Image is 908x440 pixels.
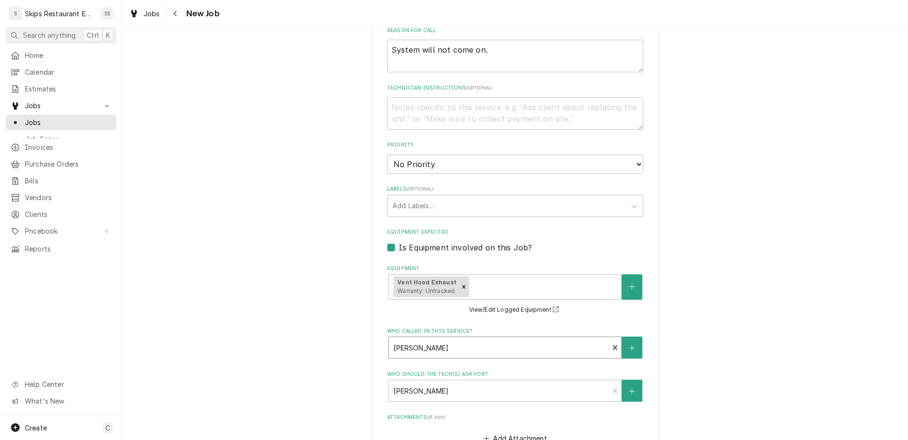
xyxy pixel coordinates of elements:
[387,371,643,378] label: Who should the tech(s) ask for?
[622,380,642,402] button: Create New Contact
[387,185,643,216] div: Labels
[6,190,116,205] a: Vendors
[25,134,112,144] span: Job Series
[387,265,643,316] div: Equipment
[6,156,116,172] a: Purchase Orders
[6,376,116,392] a: Go to Help Center
[25,226,97,236] span: Pricebook
[23,30,76,40] span: Search anything
[168,6,183,21] button: Navigate back
[144,9,160,19] span: Jobs
[6,241,116,257] a: Reports
[6,393,116,409] a: Go to What's New
[105,423,110,433] span: C
[125,6,164,22] a: Jobs
[25,9,95,19] div: Skips Restaurant Equipment
[106,30,110,40] span: K
[387,228,643,253] div: Equipment Expected
[622,337,642,359] button: Create New Contact
[6,98,116,113] a: Go to Jobs
[387,414,643,421] label: Attachments
[387,185,643,193] label: Labels
[25,50,112,60] span: Home
[6,131,116,147] a: Job Series
[25,176,112,186] span: Bills
[387,27,643,72] div: Reason For Call
[101,7,114,20] div: Shan Skipper's Avatar
[397,287,455,294] span: Warranty: Untracked
[468,304,563,316] button: View/Edit Logged Equipment
[387,265,643,272] label: Equipment
[87,30,99,40] span: Ctrl
[6,114,116,130] a: Jobs
[9,7,22,20] div: S
[6,81,116,97] a: Estimates
[387,84,643,130] div: Technician Instructions
[183,7,220,20] span: New Job
[622,274,642,300] button: Create New Equipment
[387,141,643,149] label: Priority
[387,40,643,72] textarea: System will not come on.
[101,7,114,20] div: SS
[629,388,635,395] svg: Create New Contact
[387,327,643,335] label: Who called in this service?
[459,276,469,297] div: Remove [object Object]
[387,84,643,92] label: Technician Instructions
[25,67,112,77] span: Calendar
[387,327,643,359] div: Who called in this service?
[466,85,493,90] span: ( optional )
[25,142,112,152] span: Invoices
[25,117,112,127] span: Jobs
[25,379,111,389] span: Help Center
[397,279,457,286] strong: Vent Hood Exhaust
[427,415,445,420] span: ( if any )
[25,84,112,94] span: Estimates
[25,396,111,406] span: What's New
[25,424,47,432] span: Create
[387,371,643,402] div: Who should the tech(s) ask for?
[629,283,635,290] svg: Create New Equipment
[387,27,643,34] label: Reason For Call
[25,244,112,254] span: Reports
[6,27,116,44] button: Search anythingCtrlK
[6,206,116,222] a: Clients
[25,192,112,203] span: Vendors
[6,64,116,80] a: Calendar
[407,186,434,192] span: ( optional )
[387,141,643,173] div: Priority
[25,159,112,169] span: Purchase Orders
[25,209,112,219] span: Clients
[629,345,635,351] svg: Create New Contact
[6,223,116,239] a: Go to Pricebook
[6,173,116,189] a: Bills
[387,228,643,236] label: Equipment Expected
[6,47,116,63] a: Home
[25,101,97,111] span: Jobs
[6,139,116,155] a: Invoices
[399,242,532,253] label: Is Equipment involved on this Job?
